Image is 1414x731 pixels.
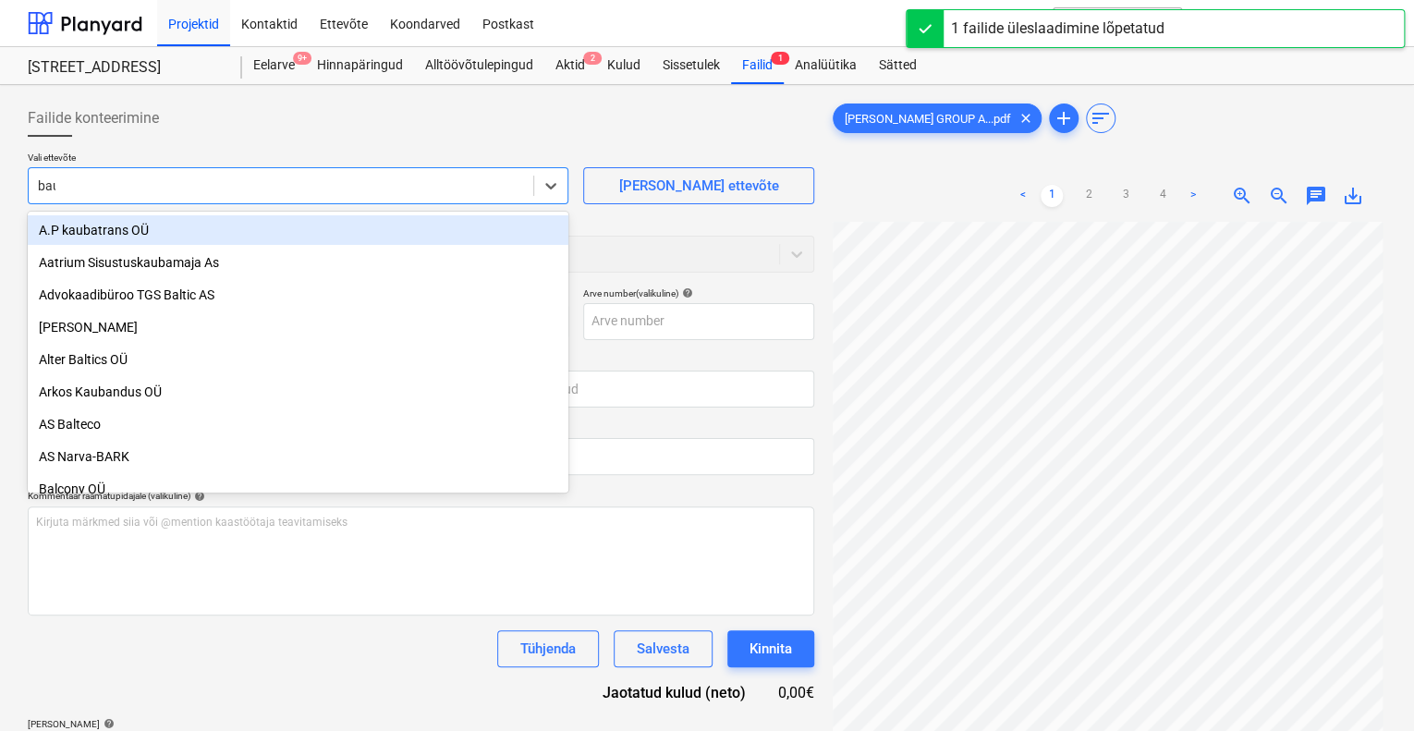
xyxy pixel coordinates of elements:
a: Failid1 [731,47,784,84]
input: Tähtaega pole määratud [428,371,813,408]
div: Salvesta [637,637,689,661]
div: Advokaadibüroo TGS Baltic AS [28,280,568,310]
div: Kommentaar raamatupidajale (valikuline) [28,490,814,502]
a: Hinnapäringud [306,47,414,84]
span: help [100,718,115,729]
div: A.P kaubatrans OÜ [28,215,568,245]
a: Sissetulek [652,47,731,84]
span: 2 [583,52,602,65]
span: help [190,491,205,502]
div: Alter Baltics OÜ [28,345,568,374]
span: add [1053,107,1075,129]
div: Arkos Kaubandus OÜ [28,377,568,407]
div: AS Balteco [28,409,568,439]
div: AS Narva-BARK [28,442,568,471]
div: 1 failide üleslaadimine lõpetatud [951,18,1164,40]
div: Aktid [544,47,596,84]
div: [STREET_ADDRESS] [28,58,220,78]
div: Eelarve [242,47,306,84]
span: [PERSON_NAME] GROUP A...pdf [834,112,1022,126]
a: Page 3 [1115,185,1137,207]
div: Failid [731,47,784,84]
a: Page 2 [1078,185,1100,207]
span: save_alt [1342,185,1364,207]
div: [PERSON_NAME] ettevõte [618,174,778,198]
div: Aatrium Sisustuskaubamaja As [28,248,568,277]
span: sort [1090,107,1112,129]
a: Kulud [596,47,652,84]
div: Maksetähtaeg [428,355,813,367]
div: Jaotatud kulud (neto) [574,682,775,703]
a: Page 4 [1152,185,1174,207]
span: Failide konteerimine [28,107,159,129]
span: zoom_in [1231,185,1253,207]
span: help [678,287,693,298]
span: chat [1305,185,1327,207]
a: Analüütika [784,47,868,84]
div: Arve number (valikuline) [583,287,814,299]
div: Aleksandr Štšerbakov [28,312,568,342]
span: clear [1015,107,1037,129]
button: Tühjenda [497,630,599,667]
a: Sätted [868,47,928,84]
a: Aktid2 [544,47,596,84]
a: Eelarve9+ [242,47,306,84]
iframe: Chat Widget [1322,642,1414,731]
span: zoom_out [1268,185,1290,207]
input: Arve number [583,303,814,340]
div: [PERSON_NAME] [28,718,568,730]
div: [PERSON_NAME] [28,312,568,342]
span: 9+ [293,52,311,65]
button: Kinnita [727,630,814,667]
a: Page 1 is your current page [1041,185,1063,207]
div: [PERSON_NAME] GROUP A...pdf [833,104,1042,133]
div: Tühjenda [520,637,576,661]
button: Salvesta [614,630,713,667]
button: [PERSON_NAME] ettevõte [583,167,814,204]
a: Next page [1181,185,1203,207]
a: Previous page [1011,185,1033,207]
p: Vali ettevõte [28,152,568,167]
span: 1 [771,52,789,65]
div: Balcony OÜ [28,474,568,504]
div: Kinnita [750,637,792,661]
div: 0,00€ [775,682,814,703]
a: Alltöövõtulepingud [414,47,544,84]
